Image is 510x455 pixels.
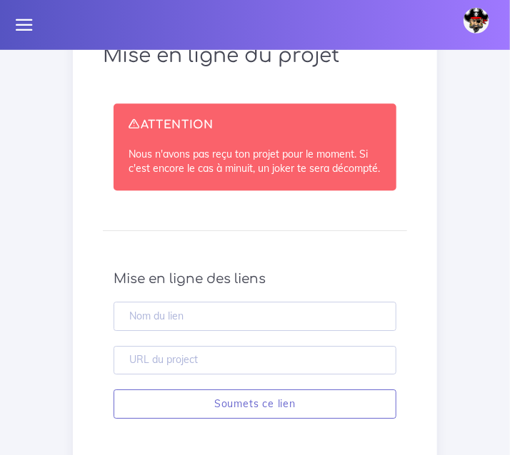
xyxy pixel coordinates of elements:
h4: Mise en ligne des liens [114,271,396,287]
h4: ATTENTION [129,118,381,132]
input: URL du project [114,346,396,375]
h1: Mise en ligne du projet [103,44,407,68]
img: avatar [464,8,489,34]
input: Soumets ce lien [114,389,396,419]
p: Nous n'avons pas reçu ton projet pour le moment. Si c'est encore le cas à minuit, un joker te ser... [129,147,381,176]
input: Nom du lien [114,302,396,331]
